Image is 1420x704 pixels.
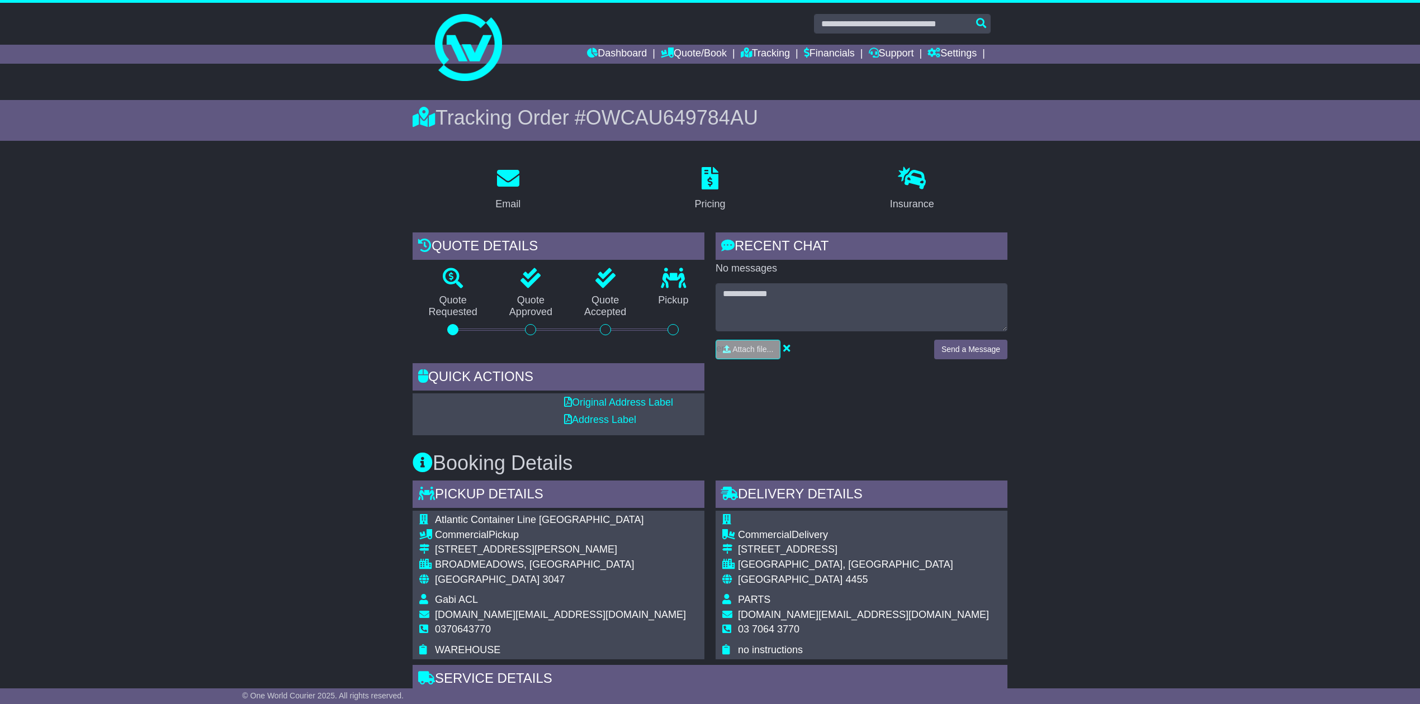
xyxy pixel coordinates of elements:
[694,197,725,212] div: Pricing
[687,163,732,216] a: Pricing
[738,594,770,605] span: PARTS
[927,45,977,64] a: Settings
[587,45,647,64] a: Dashboard
[493,294,568,318] p: Quote Approved
[564,414,636,425] a: Address Label
[934,340,1007,359] button: Send a Message
[413,232,704,263] div: Quote Details
[845,574,868,585] span: 4455
[242,691,404,700] span: © One World Courier 2025. All rights reserved.
[804,45,855,64] a: Financials
[716,263,1007,275] p: No messages
[413,363,704,393] div: Quick Actions
[741,45,790,64] a: Tracking
[738,529,792,540] span: Commercial
[435,624,491,635] span: 0370643770
[738,574,842,585] span: [GEOGRAPHIC_DATA]
[495,197,520,212] div: Email
[488,163,528,216] a: Email
[413,294,493,318] p: Quote Requested
[869,45,914,64] a: Support
[564,397,673,408] a: Original Address Label
[435,644,500,655] span: WAREHOUSE
[642,294,704,307] p: Pickup
[413,481,704,511] div: Pickup Details
[413,665,1007,695] div: Service Details
[435,529,686,541] div: Pickup
[738,624,799,635] span: 03 7064 3770
[883,163,941,216] a: Insurance
[413,452,1007,474] h3: Booking Details
[569,294,642,318] p: Quote Accepted
[890,197,934,212] div: Insurance
[738,644,803,655] span: no instructions
[738,609,989,620] span: [DOMAIN_NAME][EMAIL_ADDRESS][DOMAIN_NAME]
[435,529,489,540] span: Commercial
[661,45,727,64] a: Quote/Book
[435,544,686,556] div: [STREET_ADDRESS][PERSON_NAME]
[435,514,643,525] span: Atlantic Container Line [GEOGRAPHIC_DATA]
[716,232,1007,263] div: RECENT CHAT
[716,481,1007,511] div: Delivery Details
[542,574,565,585] span: 3047
[738,544,989,556] div: [STREET_ADDRESS]
[738,559,989,571] div: [GEOGRAPHIC_DATA], [GEOGRAPHIC_DATA]
[586,106,758,129] span: OWCAU649784AU
[435,559,686,571] div: BROADMEADOWS, [GEOGRAPHIC_DATA]
[435,594,478,605] span: Gabi ACL
[435,574,539,585] span: [GEOGRAPHIC_DATA]
[738,529,989,541] div: Delivery
[413,106,1007,130] div: Tracking Order #
[435,609,686,620] span: [DOMAIN_NAME][EMAIL_ADDRESS][DOMAIN_NAME]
